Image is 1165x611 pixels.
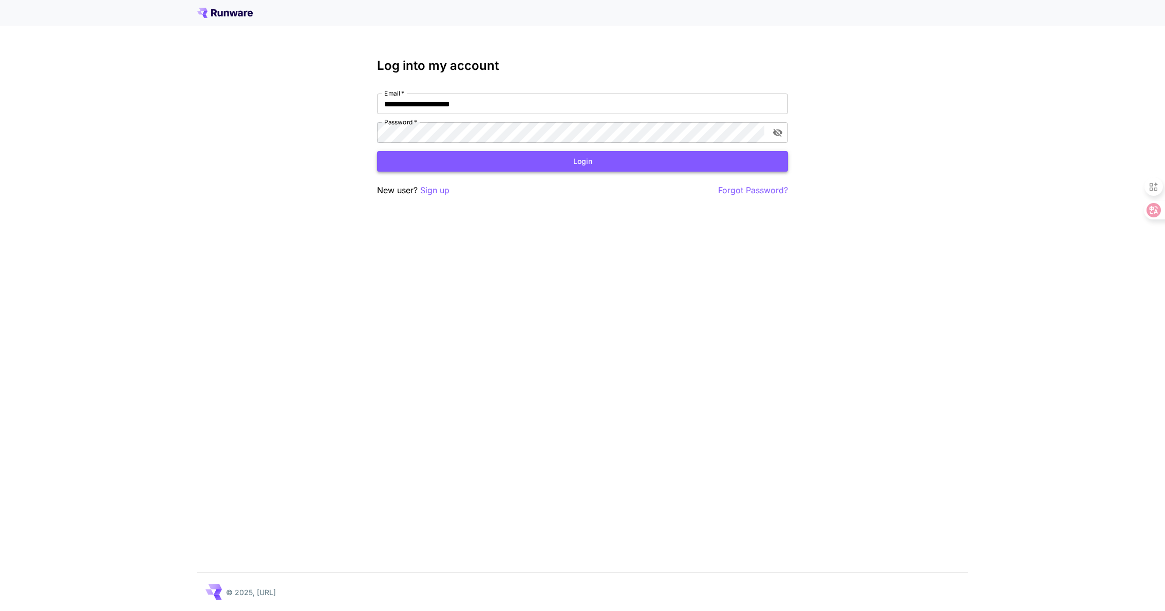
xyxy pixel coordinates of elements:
h3: Log into my account [377,59,788,73]
button: Forgot Password? [718,184,788,197]
button: Sign up [420,184,449,197]
button: toggle password visibility [768,123,787,142]
p: © 2025, [URL] [226,587,276,598]
button: Login [377,151,788,172]
p: New user? [377,184,449,197]
label: Email [384,89,404,98]
label: Password [384,118,417,126]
